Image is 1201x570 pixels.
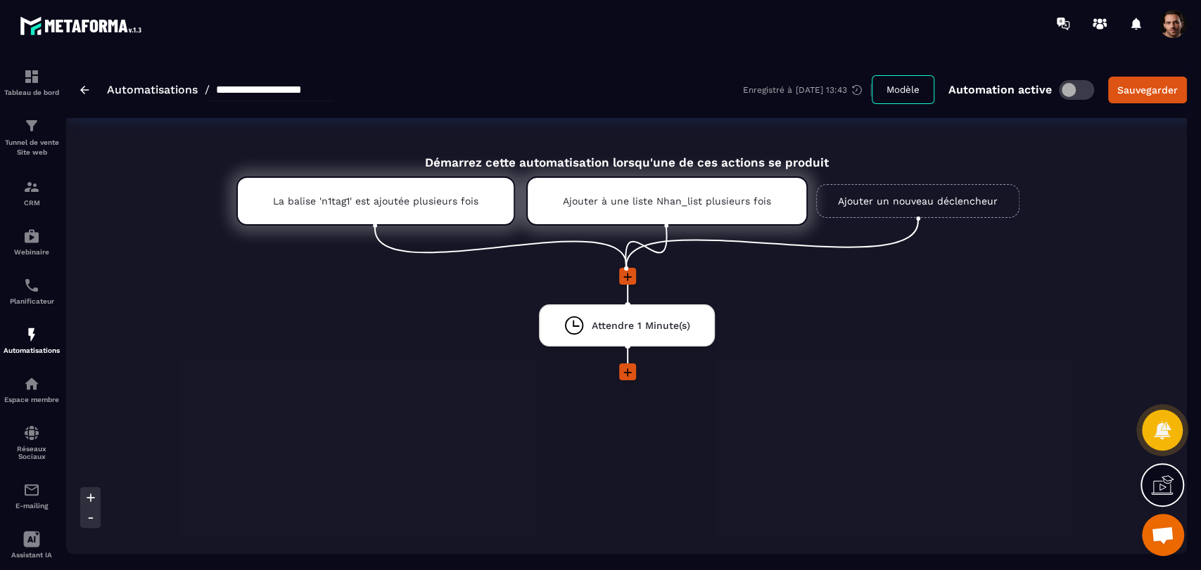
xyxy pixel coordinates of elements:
p: Tableau de bord [4,89,60,96]
p: E-mailing [4,502,60,510]
img: social-network [23,425,40,441]
img: formation [23,179,40,195]
img: email [23,481,40,498]
a: Ajouter un nouveau déclencheur [816,184,1019,218]
a: automationsautomationsEspace membre [4,365,60,414]
p: Espace membre [4,396,60,403]
img: arrow [80,86,89,94]
img: automations [23,326,40,343]
a: Automatisations [107,83,198,96]
a: emailemailE-mailing [4,471,60,520]
a: social-networksocial-networkRéseaux Sociaux [4,414,60,471]
a: automationsautomationsAutomatisations [4,316,60,365]
div: Démarrez cette automatisation lorsqu'une de ces actions se produit [201,139,1052,169]
a: schedulerschedulerPlanificateur [4,266,60,316]
p: Webinaire [4,248,60,256]
div: Sauvegarder [1117,83,1178,97]
img: formation [23,117,40,134]
button: Modèle [872,75,934,104]
a: formationformationCRM [4,168,60,217]
p: Réseaux Sociaux [4,445,60,460]
a: formationformationTableau de bord [4,58,60,107]
a: Assistant IA [4,520,60,569]
span: / [205,83,210,96]
img: automations [23,375,40,392]
img: automations [23,228,40,245]
p: Tunnel de vente Site web [4,138,60,157]
a: formationformationTunnel de vente Site web [4,107,60,168]
p: Assistant IA [4,551,60,559]
a: automationsautomationsWebinaire [4,217,60,266]
div: Mở cuộc trò chuyện [1142,514,1184,556]
p: Planificateur [4,297,60,305]
img: scheduler [23,277,40,294]
img: formation [23,68,40,85]
p: Automatisations [4,346,60,354]
button: Sauvegarder [1108,77,1187,103]
span: Attendre 1 Minute(s) [592,319,690,332]
p: Automation active [948,83,1052,96]
p: CRM [4,199,60,207]
div: Enregistré à [743,84,872,96]
img: logo [20,13,146,39]
p: [DATE] 13:43 [796,85,847,95]
p: Ajouter à une liste Nhan_list plusieurs fois [563,195,771,207]
p: La balise 'n1tag1' est ajoutée plusieurs fois [273,195,478,207]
